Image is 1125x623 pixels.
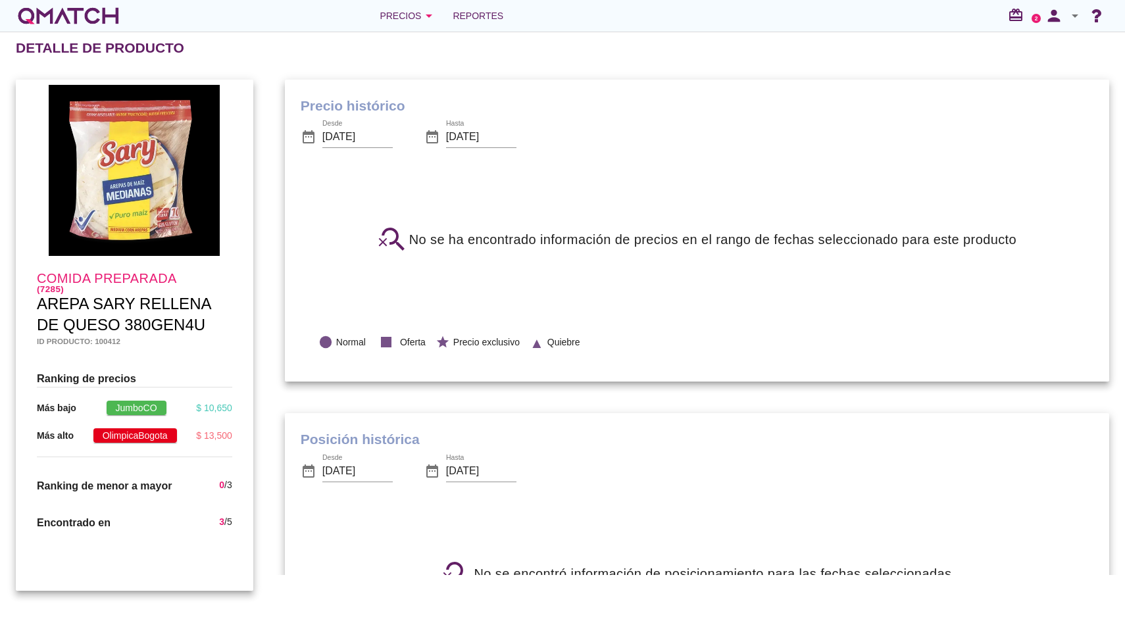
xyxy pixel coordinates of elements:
span: 0 [219,480,224,490]
i: stop [376,332,397,353]
i: ▲ [530,334,544,348]
span: Quiebre [547,336,580,349]
h3: No se ha encontrado información de precios en el rango de fechas seleccionado para este producto [409,233,1016,246]
span: Ranking de menor a mayor [37,480,172,491]
i: star [436,335,450,349]
h4: Comida preparada [37,272,232,293]
span: AREPA SARY RELLENA DE QUESO 380GEN4U [37,295,211,334]
input: Hasta [446,461,516,482]
div: / [219,515,232,531]
p: Más bajo [37,401,76,415]
text: 2 [1035,15,1038,21]
h6: (7285) [37,285,232,293]
div: $ 10,650 [196,401,232,415]
input: Desde [322,126,393,147]
h1: Posición histórica [301,429,1093,450]
div: $ 13,500 [196,429,232,443]
h3: Ranking de precios [37,370,232,387]
input: Desde [322,461,393,482]
h3: No se encontró información de posicionamiento para las fechas seleccionadas [474,567,951,580]
i: date_range [301,463,316,479]
a: white-qmatch-logo [16,3,121,29]
h1: Precio histórico [301,95,1093,116]
span: 3 [219,516,224,527]
div: / [219,478,232,494]
span: 5 [227,516,232,527]
span: Normal [336,336,366,349]
i: date_range [424,463,440,479]
span: Precio exclusivo [453,336,520,349]
i: date_range [424,129,440,145]
h2: Detalle de producto [16,37,184,59]
span: Encontrado en [37,517,111,528]
h5: Id producto: 100412 [37,336,232,347]
span: 3 [227,480,232,490]
span: Reportes [453,8,503,24]
a: 2 [1032,14,1041,23]
span: Oferta [400,336,426,349]
span: JumboCO [107,401,166,415]
p: Más alto [37,429,74,443]
i: search_off [378,224,409,255]
i: lens [318,335,333,349]
span: OlimpicaBogota [93,428,177,443]
i: date_range [301,129,316,145]
i: search_off [442,558,474,589]
input: Hasta [446,126,516,147]
i: person [1041,7,1067,25]
i: arrow_drop_down [1067,8,1083,24]
div: Precios [380,8,437,24]
i: redeem [1008,7,1029,23]
i: arrow_drop_down [421,8,437,24]
button: Precios [369,3,447,29]
a: Reportes [447,3,509,29]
